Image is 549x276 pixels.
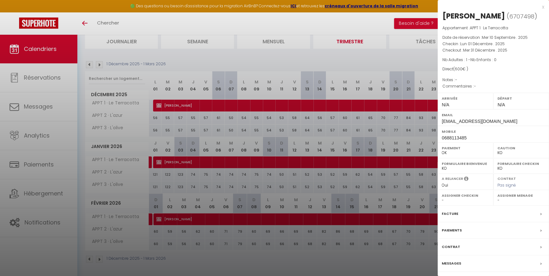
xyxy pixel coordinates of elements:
label: Formulaire Bienvenue [442,160,489,167]
span: 600 [455,66,462,72]
div: Direct [442,66,544,72]
p: Date de réservation : [442,34,544,41]
span: Lun 01 Décembre . 2025 [460,41,505,46]
p: Appartement : [442,25,544,31]
span: Nb Adultes : 1 - [442,57,496,62]
label: Messages [442,260,461,267]
span: N/A [497,102,505,107]
span: ( ) [507,12,537,21]
label: Départ [497,95,545,102]
label: Mobile [442,128,545,135]
label: Arrivée [442,95,489,102]
p: Commentaires : [442,83,544,89]
span: Mer 31 Décembre . 2025 [463,47,507,53]
span: Pas signé [497,182,516,188]
i: Sélectionner OUI si vous souhaiter envoyer les séquences de messages post-checkout [464,176,468,183]
span: Nb Enfants : 0 [470,57,496,62]
label: Assigner Checkin [442,192,489,199]
label: Formulaire Checkin [497,160,545,167]
span: ( € ) [453,66,468,72]
p: Checkout : [442,47,544,53]
span: - [474,83,476,89]
button: Ouvrir le widget de chat LiveChat [5,3,24,22]
p: Checkin : [442,41,544,47]
p: Notes : [442,77,544,83]
label: Paiement [442,145,489,151]
label: Assigner Menage [497,192,545,199]
label: Facture [442,210,458,217]
div: [PERSON_NAME] [442,11,505,21]
span: Mer 10 Septembre . 2025 [482,35,528,40]
span: 6707498 [509,12,534,20]
label: Contrat [442,244,460,250]
label: Email [442,112,545,118]
label: A relancer [442,176,463,181]
span: [EMAIL_ADDRESS][DOMAIN_NAME] [442,119,517,124]
span: - [455,77,457,82]
div: x [438,3,544,11]
label: Contrat [497,176,516,180]
span: 0688113485 [442,135,467,140]
label: Paiements [442,227,462,234]
span: APPT 1 · Le Terracotta [470,25,508,31]
label: Caution [497,145,545,151]
span: N/A [442,102,449,107]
